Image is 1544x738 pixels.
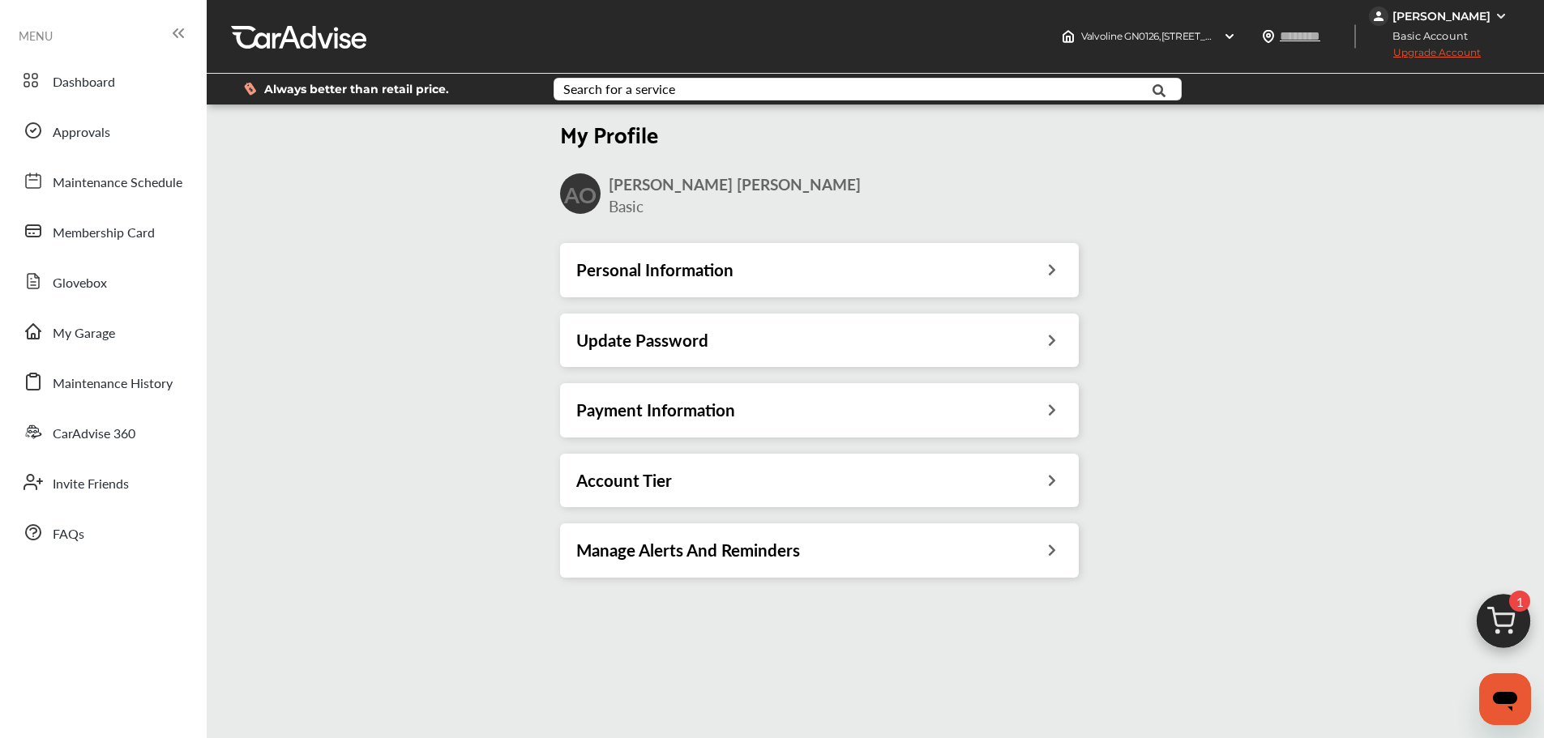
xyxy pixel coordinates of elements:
[1354,24,1356,49] img: header-divider.bc55588e.svg
[1371,28,1480,45] span: Basic Account
[1369,46,1481,66] span: Upgrade Account
[1081,30,1337,42] span: Valvoline GN0126 , [STREET_ADDRESS] La Mesa , CA 91941
[244,82,256,96] img: dollor_label_vector.a70140d1.svg
[53,173,182,194] span: Maintenance Schedule
[1062,30,1075,43] img: header-home-logo.8d720a4f.svg
[1392,9,1491,23] div: [PERSON_NAME]
[1495,10,1508,23] img: WGsFRI8htEPBVLJbROoPRyZpYNWhNONpIPPETTm6eUC0GeLEiAAAAAElFTkSuQmCC
[564,180,597,208] h2: AO
[53,273,107,294] span: Glovebox
[1509,591,1530,612] span: 1
[15,109,190,151] a: Approvals
[609,195,644,217] span: Basic
[53,524,84,545] span: FAQs
[15,310,190,352] a: My Garage
[576,470,672,491] h3: Account Tier
[560,119,1079,147] h2: My Profile
[563,83,675,96] div: Search for a service
[1262,30,1275,43] img: location_vector.a44bc228.svg
[15,210,190,252] a: Membership Card
[15,511,190,553] a: FAQs
[15,59,190,101] a: Dashboard
[576,330,708,351] h3: Update Password
[15,260,190,302] a: Glovebox
[53,122,110,143] span: Approvals
[15,411,190,453] a: CarAdvise 360
[576,540,800,561] h3: Manage Alerts And Reminders
[53,323,115,344] span: My Garage
[576,399,735,420] h3: Payment Information
[53,474,129,495] span: Invite Friends
[1479,673,1531,725] iframe: Button to launch messaging window
[1223,30,1236,43] img: header-down-arrow.9dd2ce7d.svg
[576,259,734,280] h3: Personal Information
[53,373,173,395] span: Maintenance History
[1369,6,1388,26] img: jVpblrzwTbfkPYzPPzSLxeg0AAAAASUVORK5CYII=
[15,160,190,202] a: Maintenance Schedule
[53,72,115,93] span: Dashboard
[264,83,449,95] span: Always better than retail price.
[15,360,190,403] a: Maintenance History
[609,173,861,195] span: [PERSON_NAME] [PERSON_NAME]
[1465,587,1542,664] img: cart_icon.3d0951e8.svg
[53,223,155,244] span: Membership Card
[15,461,190,503] a: Invite Friends
[53,424,135,445] span: CarAdvise 360
[19,29,53,42] span: MENU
